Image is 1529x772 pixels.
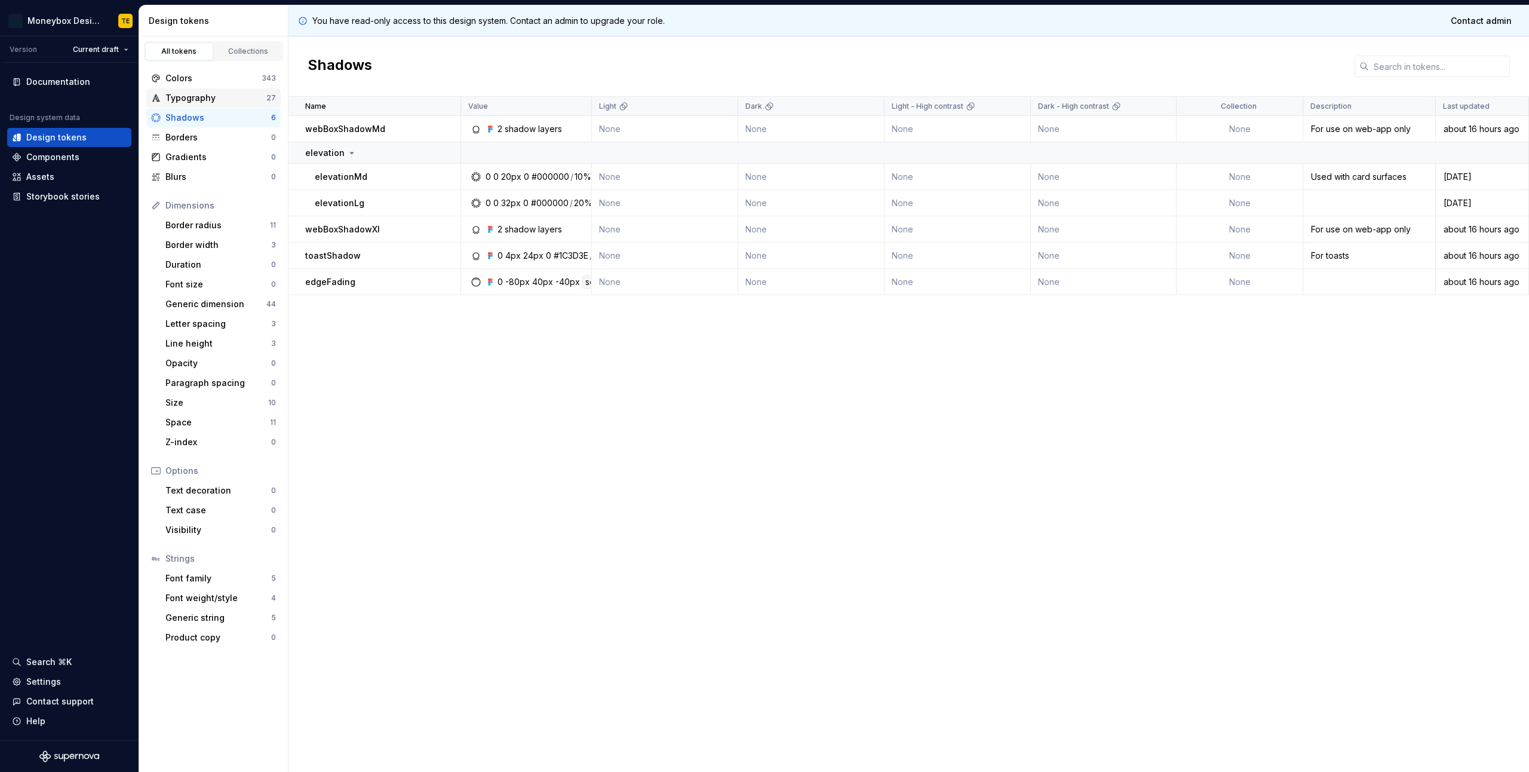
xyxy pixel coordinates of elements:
p: toastShadow [305,250,361,262]
div: 3 [271,319,276,329]
div: 0 [523,197,529,209]
a: Font family5 [161,569,281,588]
div: Generic string [165,612,271,624]
div: 0 [271,633,276,642]
td: None [885,190,1031,216]
td: None [1031,216,1177,243]
div: Version [10,45,37,54]
a: Assets [7,167,131,186]
td: None [592,164,738,190]
a: Letter spacing3 [161,314,281,333]
div: 10 [268,398,276,408]
div: about 16 hours ago [1436,276,1528,288]
div: Typography [165,92,266,104]
td: None [738,164,885,190]
h2: Shadows [308,56,372,77]
button: Help [7,712,131,731]
p: elevation [305,147,345,159]
td: None [738,243,885,269]
div: 3 [271,240,276,250]
a: Z-index0 [161,433,281,452]
div: 3 [271,339,276,348]
div: Colors [165,72,262,84]
div: 6 [271,113,276,122]
div: 2 shadow layers [498,223,562,235]
div: #000000 [532,171,569,183]
div: 0 [271,260,276,269]
div: Size [165,397,268,409]
td: None [1177,243,1303,269]
div: about 16 hours ago [1436,123,1528,135]
td: None [1177,116,1303,142]
span: Contact admin [1451,15,1512,27]
td: None [592,190,738,216]
div: Design system data [10,113,80,122]
div: 0 [271,437,276,447]
a: Shadows6 [146,108,281,127]
div: 0 [271,486,276,495]
a: Product copy0 [161,628,281,647]
img: c17557e8-ebdc-49e2-ab9e-7487adcf6d53.png [8,14,23,28]
p: Last updated [1443,102,1490,111]
div: Shadows [165,112,271,124]
td: None [885,164,1031,190]
p: webBoxShadowMd [305,123,385,135]
a: Space11 [161,413,281,432]
div: 343 [262,73,276,83]
div: 0 [271,359,276,368]
div: 11 [270,220,276,230]
div: Text decoration [165,485,271,497]
p: elevationMd [315,171,367,183]
div: Font weight/style [165,592,271,604]
div: Design tokens [26,131,87,143]
td: None [738,190,885,216]
div: Border width [165,239,271,251]
td: None [885,116,1031,142]
td: None [1031,269,1177,295]
svg: Supernova Logo [39,750,99,762]
button: Moneybox Design SystemTE [2,8,136,33]
p: webBoxShadowXl [305,223,380,235]
a: Blurs0 [146,167,281,186]
div: 5 [271,613,276,623]
div: Duration [165,259,271,271]
a: Duration0 [161,255,281,274]
div: Settings [26,676,61,688]
div: 5 [271,574,276,583]
td: None [1177,269,1303,295]
div: 44 [266,299,276,309]
div: / [570,171,573,183]
td: None [592,269,738,295]
div: 27 [266,93,276,103]
p: Collection [1221,102,1257,111]
a: Font size0 [161,275,281,294]
div: 0 [546,250,551,262]
td: None [885,243,1031,269]
div: 4px [505,250,521,262]
td: None [1177,216,1303,243]
td: None [592,216,738,243]
div: Generic dimension [165,298,266,310]
a: Generic dimension44 [161,295,281,314]
p: Dark [745,102,762,111]
div: TE [121,16,130,26]
div: Font size [165,278,271,290]
div: about 16 hours ago [1436,223,1528,235]
div: 32px [501,197,521,209]
a: Opacity0 [161,354,281,373]
a: Settings [7,672,131,691]
div: Collections [219,47,278,56]
p: elevationLg [315,197,364,209]
a: Typography27 [146,88,281,108]
div: Z-index [165,436,271,448]
div: 24px [523,250,544,262]
div: Letter spacing [165,318,271,330]
p: Dark - High contrast [1038,102,1109,111]
p: Light - High contrast [892,102,963,111]
td: None [1031,243,1177,269]
div: For toasts [1304,250,1435,262]
div: Line height [165,338,271,350]
div: [DATE] [1436,171,1528,183]
div: 0 [271,152,276,162]
div: [DATE] [1436,197,1528,209]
